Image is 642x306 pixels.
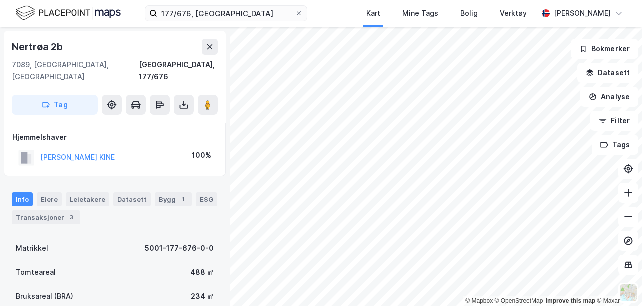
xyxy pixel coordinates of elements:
div: 234 ㎡ [191,290,214,302]
a: Improve this map [546,297,595,304]
div: 7089, [GEOGRAPHIC_DATA], [GEOGRAPHIC_DATA] [12,59,139,83]
div: 100% [192,149,211,161]
div: Nertrøa 2b [12,39,65,55]
div: Leietakere [66,192,109,206]
iframe: Chat Widget [592,258,642,306]
div: Matrikkel [16,242,48,254]
div: Eiere [37,192,62,206]
div: Info [12,192,33,206]
div: Verktøy [500,7,527,19]
div: Datasett [113,192,151,206]
img: logo.f888ab2527a4732fd821a326f86c7f29.svg [16,4,121,22]
div: Kontrollprogram for chat [592,258,642,306]
div: [GEOGRAPHIC_DATA], 177/676 [139,59,218,83]
button: Tag [12,95,98,115]
div: 5001-177-676-0-0 [145,242,214,254]
a: Mapbox [465,297,493,304]
div: 1 [178,194,188,204]
div: 3 [66,212,76,222]
div: Bygg [155,192,192,206]
div: Mine Tags [402,7,438,19]
div: Transaksjoner [12,210,80,224]
button: Filter [590,111,638,131]
div: Tomteareal [16,266,56,278]
div: Bolig [460,7,478,19]
div: Kart [366,7,380,19]
div: Bruksareal (BRA) [16,290,73,302]
button: Tags [592,135,638,155]
div: Hjemmelshaver [12,131,217,143]
div: 488 ㎡ [190,266,214,278]
button: Analyse [580,87,638,107]
button: Bokmerker [571,39,638,59]
a: OpenStreetMap [495,297,543,304]
div: [PERSON_NAME] [554,7,611,19]
div: ESG [196,192,217,206]
input: Søk på adresse, matrikkel, gårdeiere, leietakere eller personer [157,6,295,21]
button: Datasett [577,63,638,83]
